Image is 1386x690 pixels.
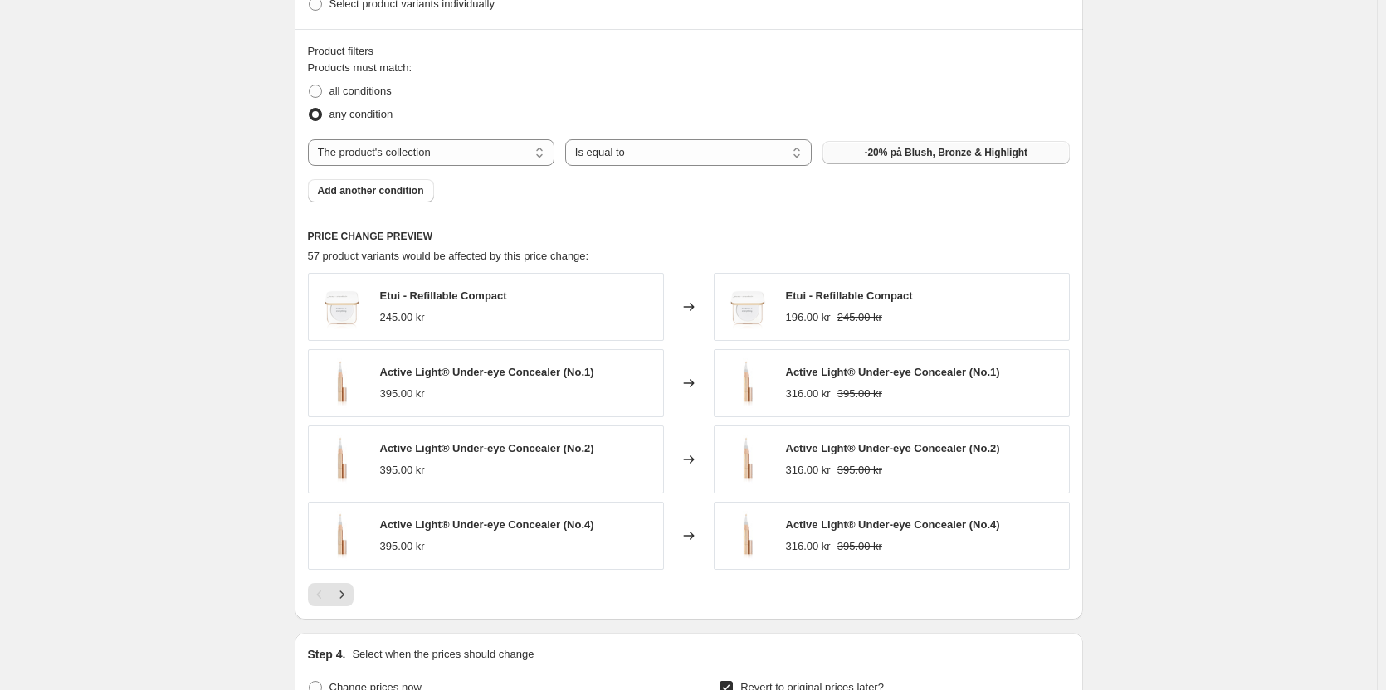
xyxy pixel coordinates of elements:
strike: 395.00 kr [837,386,882,402]
span: Add another condition [318,184,424,197]
button: -20% på Blush, Bronze & Highlight [822,141,1069,164]
span: Products must match: [308,61,412,74]
h6: PRICE CHANGE PREVIEW [308,230,1070,243]
div: 395.00 kr [380,462,425,479]
div: 395.00 kr [380,386,425,402]
span: Active Light® Under-eye Concealer (No.1) [380,366,594,378]
img: 15508-1_active_light_under_eye_concealer_no_4_PDP_80x.jpg [723,358,773,408]
span: -20% på Blush, Bronze & Highlight [864,146,1027,159]
img: 15508-1_active_light_under_eye_concealer_no_4_PDP_80x.jpg [723,511,773,561]
button: Add another condition [308,179,434,202]
img: 15508-1_active_light_under_eye_concealer_no_4_PDP_80x.jpg [317,435,367,484]
div: 395.00 kr [380,538,425,555]
span: 57 product variants would be affected by this price change: [308,250,589,262]
button: Next [330,583,354,606]
h2: Step 4. [308,646,346,663]
div: Product filters [308,43,1070,60]
span: Etui - Refillable Compact [786,289,913,302]
strike: 395.00 kr [837,538,882,555]
div: 196.00 kr [786,309,831,326]
img: 15508-1_active_light_under_eye_concealer_no_4_PDP_80x.jpg [317,358,367,408]
div: 316.00 kr [786,538,831,555]
p: Select when the prices should change [352,646,534,663]
span: Active Light® Under-eye Concealer (No.1) [786,366,1000,378]
strike: 395.00 kr [837,462,882,479]
img: 15508-1_active_light_under_eye_concealer_no_4_PDP_80x.jpg [723,435,773,484]
span: Active Light® Under-eye Concealer (No.4) [380,518,594,531]
span: all conditions [329,85,392,97]
span: Active Light® Under-eye Concealer (No.4) [786,518,1000,531]
span: Active Light® Under-eye Concealer (No.2) [786,442,1000,454]
div: 316.00 kr [786,386,831,402]
div: 316.00 kr [786,462,831,479]
img: 15508-1_active_light_under_eye_concealer_no_4_PDP_80x.jpg [317,511,367,561]
nav: Pagination [308,583,354,606]
strike: 245.00 kr [837,309,882,326]
span: any condition [329,108,393,120]
img: Etui_80x.png [723,282,773,332]
img: Etui_80x.png [317,282,367,332]
div: 245.00 kr [380,309,425,326]
span: Etui - Refillable Compact [380,289,507,302]
span: Active Light® Under-eye Concealer (No.2) [380,442,594,454]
